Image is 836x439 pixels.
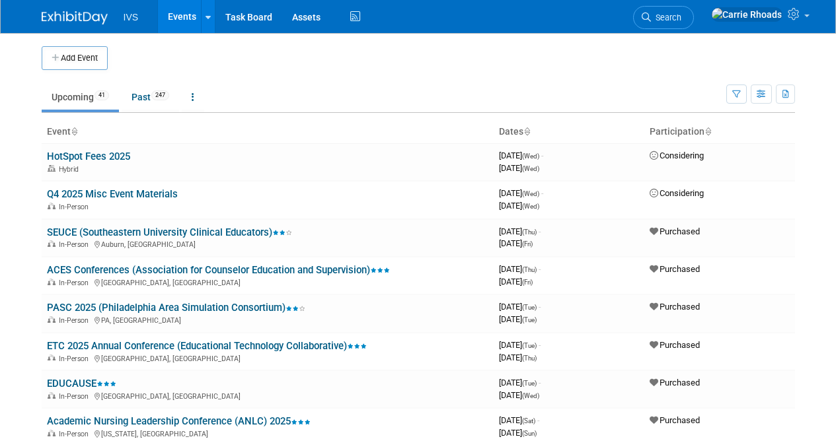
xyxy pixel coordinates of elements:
span: In-Person [59,430,93,438]
span: (Fri) [522,279,533,286]
span: [DATE] [499,264,541,274]
span: Purchased [650,340,700,350]
img: Carrie Rhoads [711,7,782,22]
span: [DATE] [499,428,537,438]
img: ExhibitDay [42,11,108,24]
span: [DATE] [499,353,537,362]
a: ETC 2025 Annual Conference (Educational Technology Collaborative) [47,340,367,352]
img: In-Person Event [48,203,56,209]
img: In-Person Event [48,430,56,436]
div: Auburn, [GEOGRAPHIC_DATA] [47,238,488,249]
a: Sort by Start Date [523,126,530,137]
span: - [539,226,541,236]
span: [DATE] [499,302,541,312]
span: (Wed) [522,165,539,172]
span: In-Person [59,355,93,363]
span: Purchased [650,226,700,236]
span: [DATE] [499,238,533,248]
span: (Wed) [522,190,539,197]
span: Considering [650,188,704,198]
div: [GEOGRAPHIC_DATA], [GEOGRAPHIC_DATA] [47,277,488,287]
span: (Tue) [522,304,537,311]
span: Purchased [650,264,700,274]
span: - [541,188,543,198]
span: In-Person [59,316,93,325]
img: Hybrid Event [48,165,56,172]
span: [DATE] [499,277,533,287]
a: SEUCE (Southeastern University Clinical Educators) [47,226,292,238]
span: 247 [151,90,169,100]
a: Upcoming41 [42,84,119,110]
a: Q4 2025 Misc Event Materials [47,188,178,200]
span: In-Person [59,240,93,249]
span: [DATE] [499,378,541,388]
img: In-Person Event [48,355,56,361]
span: (Tue) [522,380,537,387]
a: Search [633,6,694,29]
a: Sort by Event Name [71,126,77,137]
span: [DATE] [499,151,543,160]
div: [GEOGRAPHIC_DATA], [GEOGRAPHIC_DATA] [47,353,488,363]
span: - [539,302,541,312]
span: (Thu) [522,355,537,362]
span: Considering [650,151,704,160]
span: Search [651,13,681,22]
a: Sort by Participation Type [704,126,711,137]
span: In-Person [59,203,93,211]
img: In-Person Event [48,392,56,399]
span: (Fri) [522,240,533,248]
th: Event [42,121,494,143]
a: HotSpot Fees 2025 [47,151,130,162]
span: [DATE] [499,163,539,173]
span: Purchased [650,302,700,312]
img: In-Person Event [48,240,56,247]
span: In-Person [59,279,93,287]
a: PASC 2025 (Philadelphia Area Simulation Consortium) [47,302,305,314]
span: - [541,151,543,160]
button: Add Event [42,46,108,70]
span: Purchased [650,378,700,388]
span: (Wed) [522,392,539,399]
img: In-Person Event [48,316,56,323]
a: Academic Nursing Leadership Conference (ANLC) 2025 [47,415,311,427]
span: - [539,264,541,274]
span: (Thu) [522,228,537,236]
th: Dates [494,121,644,143]
span: Hybrid [59,165,83,174]
span: [DATE] [499,415,539,425]
span: (Wed) [522,203,539,210]
span: [DATE] [499,314,537,324]
a: ACES Conferences (Association for Counselor Education and Supervision) [47,264,390,276]
span: [DATE] [499,340,541,350]
span: Purchased [650,415,700,425]
span: [DATE] [499,201,539,211]
a: EDUCAUSE [47,378,116,389]
span: (Tue) [522,342,537,349]
span: - [539,378,541,388]
div: [US_STATE], [GEOGRAPHIC_DATA] [47,428,488,438]
span: (Wed) [522,152,539,160]
span: (Thu) [522,266,537,273]
span: - [539,340,541,350]
a: Past247 [122,84,179,110]
span: [DATE] [499,226,541,236]
div: [GEOGRAPHIC_DATA], [GEOGRAPHIC_DATA] [47,390,488,401]
span: [DATE] [499,390,539,400]
span: 41 [95,90,109,100]
img: In-Person Event [48,279,56,285]
span: (Sun) [522,430,537,437]
span: In-Person [59,392,93,401]
span: - [537,415,539,425]
div: PA, [GEOGRAPHIC_DATA] [47,314,488,325]
th: Participation [644,121,795,143]
span: [DATE] [499,188,543,198]
span: (Tue) [522,316,537,323]
span: (Sat) [522,417,535,424]
span: IVS [124,12,139,22]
